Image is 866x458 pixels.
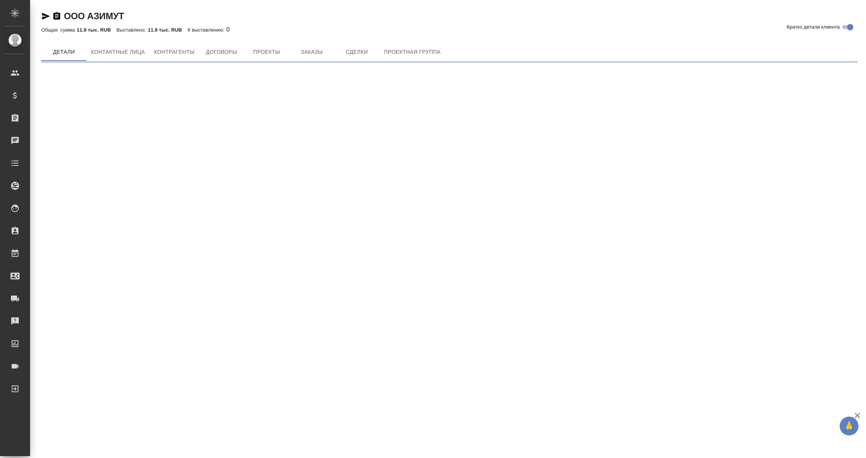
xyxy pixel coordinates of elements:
button: Скопировать ссылку [52,12,61,21]
p: 11.9 тыс. RUB [148,27,188,33]
p: Общая сумма [41,27,77,33]
button: 🙏 [840,417,858,435]
p: К выставлению: [188,27,226,33]
span: Контактные лица [91,47,145,57]
button: Скопировать ссылку для ЯМессенджера [41,12,50,21]
span: Кратко детали клиента [787,23,840,31]
p: 11.9 тыс. RUB [77,27,117,33]
a: ООО АЗИМУТ [64,11,124,21]
span: Сделки [339,47,375,57]
p: Выставлено: [117,27,148,33]
span: Проекты [248,47,285,57]
span: 🙏 [843,418,855,434]
span: Контрагенты [154,47,195,57]
span: Проектная группа [384,47,441,57]
span: Договоры [203,47,239,57]
span: Заказы [294,47,330,57]
div: 0 [41,25,858,34]
span: Детали [46,47,82,57]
